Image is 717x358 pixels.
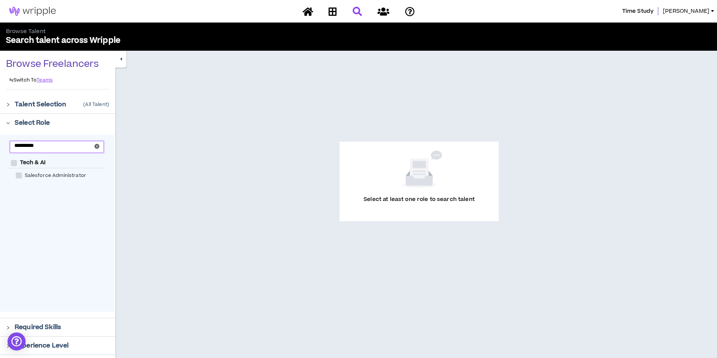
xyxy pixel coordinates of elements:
div: Open Intercom Messenger [8,332,26,350]
p: Switch To [9,77,37,83]
p: Required Skills [15,323,61,332]
p: Experience Level [15,341,69,350]
a: Teams [37,77,53,83]
span: Salesforce Administrator [22,172,89,179]
span: close-circle [94,144,99,149]
p: Select Role [15,118,50,127]
span: right [6,103,10,107]
span: right [6,344,10,348]
p: Search talent across Wripple [6,35,359,46]
p: Talent Selection [15,100,66,109]
span: right [6,326,10,330]
span: Time Study [622,7,653,15]
span: [PERSON_NAME] [663,7,709,15]
p: ( All Talent ) [83,101,109,107]
p: Browse Freelancers [6,58,99,70]
span: swap [9,78,14,82]
p: Browse Talent [6,28,359,35]
span: right [6,121,10,125]
span: close-circle [94,144,99,150]
p: Select at least one role to search talent [364,196,475,212]
span: Tech & AI [17,159,49,166]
